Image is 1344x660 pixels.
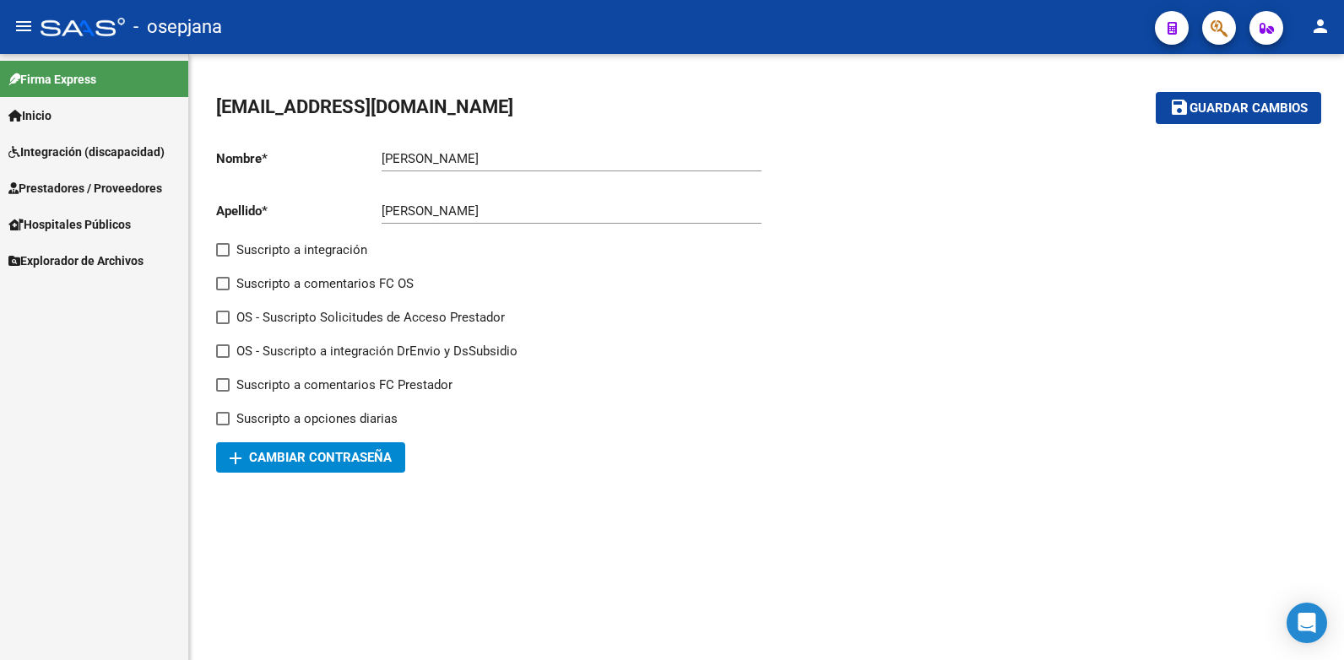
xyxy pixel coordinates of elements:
[8,143,165,161] span: Integración (discapacidad)
[236,273,414,294] span: Suscripto a comentarios FC OS
[8,179,162,197] span: Prestadores / Proveedores
[236,240,367,260] span: Suscripto a integración
[1190,101,1308,116] span: Guardar cambios
[1287,603,1327,643] div: Open Intercom Messenger
[236,307,505,327] span: OS - Suscripto Solicitudes de Acceso Prestador
[216,442,405,473] button: Cambiar Contraseña
[1310,16,1330,36] mat-icon: person
[1156,92,1321,123] button: Guardar cambios
[230,450,392,465] span: Cambiar Contraseña
[225,448,246,468] mat-icon: add
[8,252,144,270] span: Explorador de Archivos
[133,8,222,46] span: - osepjana
[236,375,453,395] span: Suscripto a comentarios FC Prestador
[8,70,96,89] span: Firma Express
[216,202,382,220] p: Apellido
[8,106,51,125] span: Inicio
[1169,97,1190,117] mat-icon: save
[236,408,398,429] span: Suscripto a opciones diarias
[216,149,382,168] p: Nombre
[236,341,518,361] span: OS - Suscripto a integración DrEnvio y DsSubsidio
[8,215,131,234] span: Hospitales Públicos
[14,16,34,36] mat-icon: menu
[216,96,513,117] span: [EMAIL_ADDRESS][DOMAIN_NAME]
